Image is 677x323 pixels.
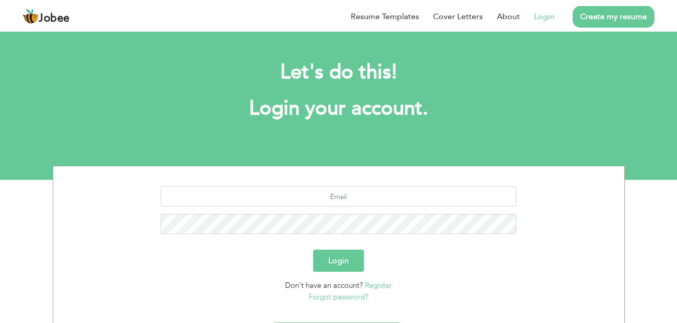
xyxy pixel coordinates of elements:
[351,11,419,23] a: Resume Templates
[161,186,516,206] input: Email
[39,13,70,24] span: Jobee
[365,280,392,290] a: Register
[68,59,610,85] h2: Let's do this!
[313,250,364,272] button: Login
[23,9,70,25] a: Jobee
[309,292,368,302] a: Forgot password?
[534,11,555,23] a: Login
[285,280,363,290] span: Don't have an account?
[68,95,610,122] h1: Login your account.
[497,11,520,23] a: About
[23,9,39,25] img: jobee.io
[573,6,654,28] a: Create my resume
[433,11,483,23] a: Cover Letters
